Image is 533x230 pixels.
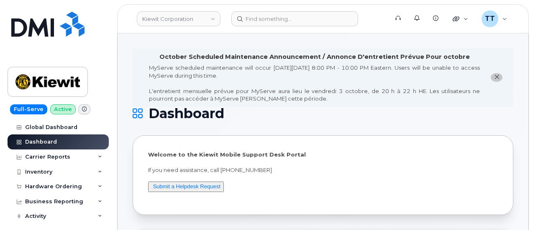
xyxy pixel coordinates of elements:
[148,166,498,174] p: If you need assistance, call [PHONE_NUMBER]
[497,194,527,224] iframe: Messenger Launcher
[148,182,224,192] button: Submit a Helpdesk Request
[491,73,502,82] button: close notification
[159,53,470,61] div: October Scheduled Maintenance Announcement / Annonce D'entretient Prévue Pour octobre
[149,64,480,103] div: MyServe scheduled maintenance will occur [DATE][DATE] 8:00 PM - 10:00 PM Eastern. Users will be u...
[149,107,224,120] span: Dashboard
[153,183,220,190] a: Submit a Helpdesk Request
[148,151,498,159] p: Welcome to the Kiewit Mobile Support Desk Portal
